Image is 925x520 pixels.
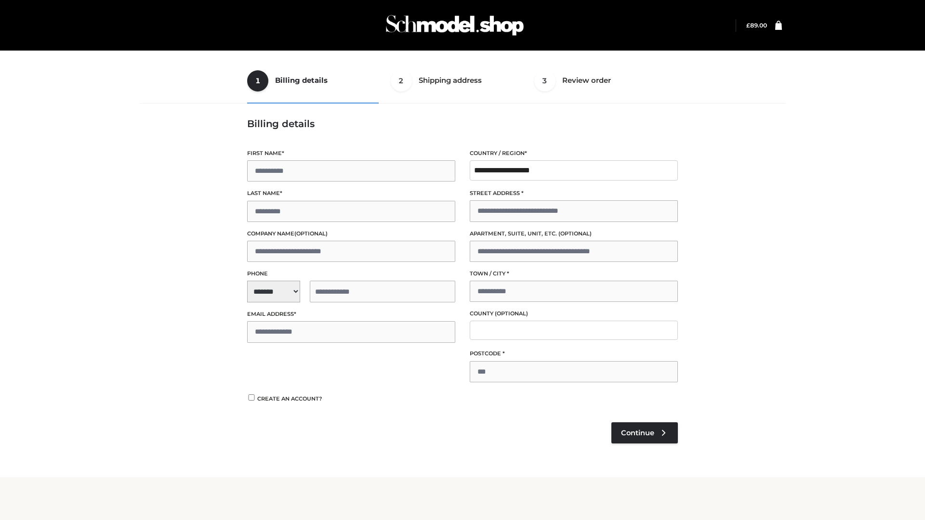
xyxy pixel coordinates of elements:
[558,230,592,237] span: (optional)
[495,310,528,317] span: (optional)
[470,189,678,198] label: Street address
[247,189,455,198] label: Last name
[611,422,678,443] a: Continue
[746,22,767,29] a: £89.00
[470,149,678,158] label: Country / Region
[257,395,322,402] span: Create an account?
[746,22,750,29] span: £
[247,394,256,401] input: Create an account?
[247,269,455,278] label: Phone
[470,349,678,358] label: Postcode
[247,310,455,319] label: Email address
[294,230,328,237] span: (optional)
[746,22,767,29] bdi: 89.00
[247,118,678,130] h3: Billing details
[470,229,678,238] label: Apartment, suite, unit, etc.
[383,6,527,44] img: Schmodel Admin 964
[621,429,654,437] span: Continue
[470,269,678,278] label: Town / City
[470,309,678,318] label: County
[247,149,455,158] label: First name
[247,229,455,238] label: Company name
